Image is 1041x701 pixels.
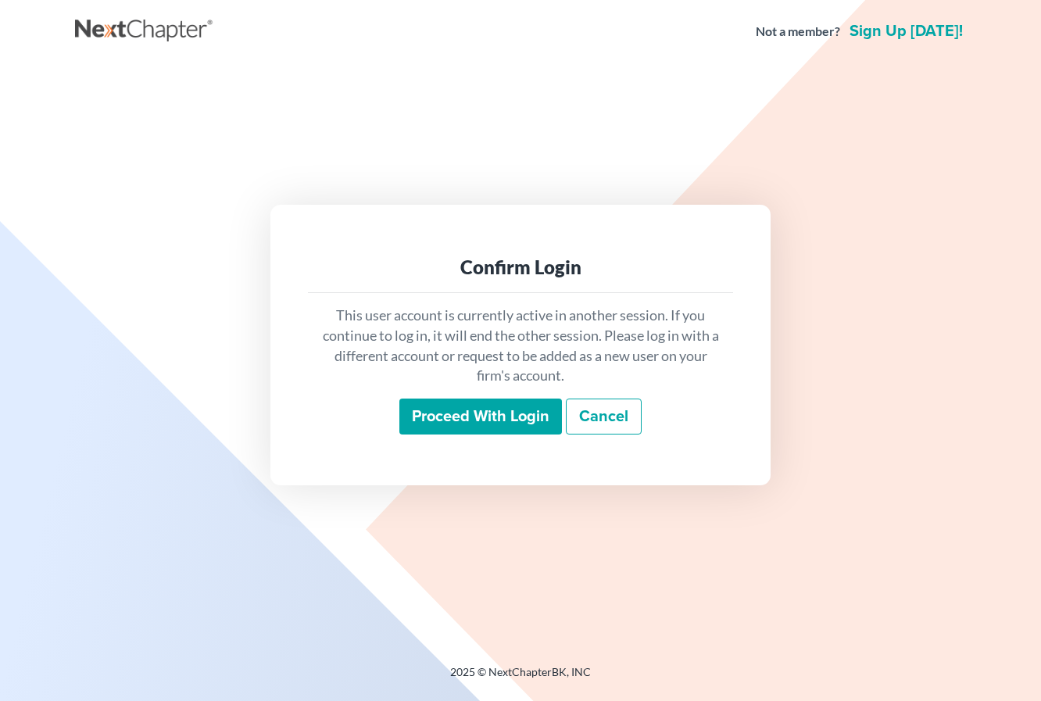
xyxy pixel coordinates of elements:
[566,399,642,435] a: Cancel
[756,23,840,41] strong: Not a member?
[320,306,721,386] p: This user account is currently active in another session. If you continue to log in, it will end ...
[399,399,562,435] input: Proceed with login
[846,23,966,39] a: Sign up [DATE]!
[320,255,721,280] div: Confirm Login
[75,664,966,692] div: 2025 © NextChapterBK, INC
